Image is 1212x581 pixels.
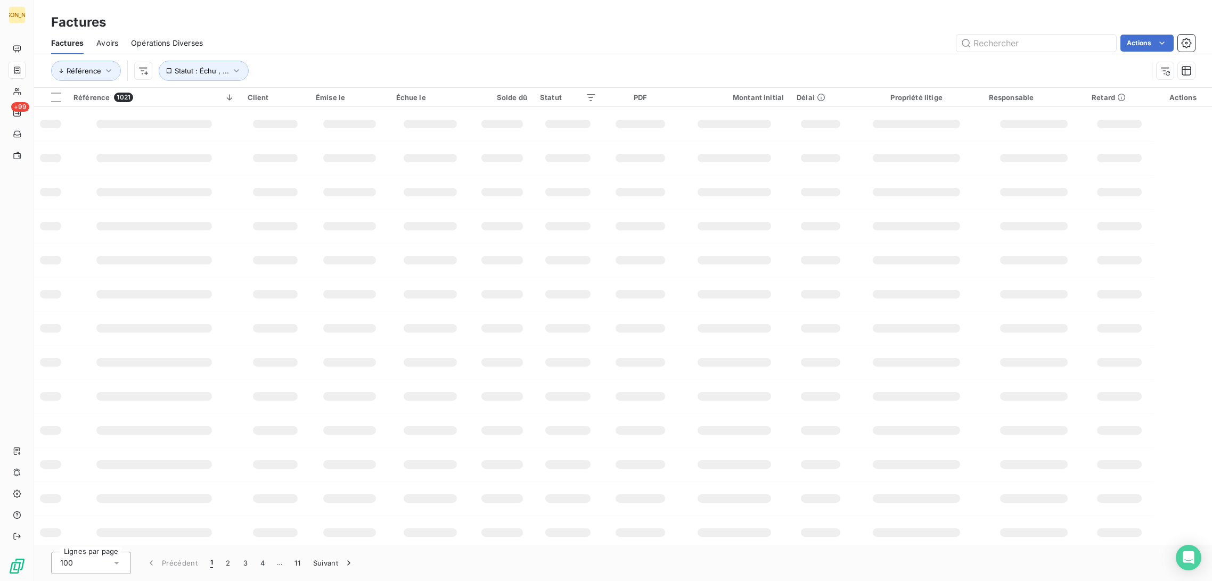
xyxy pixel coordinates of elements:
div: Solde dû [477,93,527,102]
div: Actions [1160,93,1206,102]
div: Statut [540,93,596,102]
span: … [271,554,288,571]
button: Actions [1120,35,1174,52]
span: Factures [51,38,84,48]
button: Suivant [307,552,361,574]
h3: Factures [51,13,106,32]
span: 1 [210,558,213,568]
span: Référence [73,93,110,102]
div: PDF [609,93,672,102]
button: 11 [288,552,307,574]
div: [PERSON_NAME] [9,6,26,23]
div: Propriété litige [857,93,976,102]
button: 4 [254,552,271,574]
div: Responsable [989,93,1079,102]
button: Référence [51,61,121,81]
div: Client [248,93,303,102]
img: Logo LeanPay [9,558,26,575]
button: 3 [237,552,254,574]
div: Retard [1092,93,1147,102]
div: Échue le [396,93,464,102]
span: Statut : Échu , ... [175,67,229,75]
span: Avoirs [96,38,118,48]
span: 1021 [114,93,133,102]
span: +99 [11,102,29,112]
div: Open Intercom Messenger [1176,545,1201,570]
input: Rechercher [956,35,1116,52]
button: Statut : Échu , ... [159,61,249,81]
button: Précédent [140,552,204,574]
span: 100 [60,558,73,568]
button: 1 [204,552,219,574]
span: Opérations Diverses [131,38,203,48]
div: Délai [797,93,844,102]
span: Référence [67,67,101,75]
div: Montant initial [685,93,784,102]
button: 2 [219,552,236,574]
div: Émise le [316,93,383,102]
